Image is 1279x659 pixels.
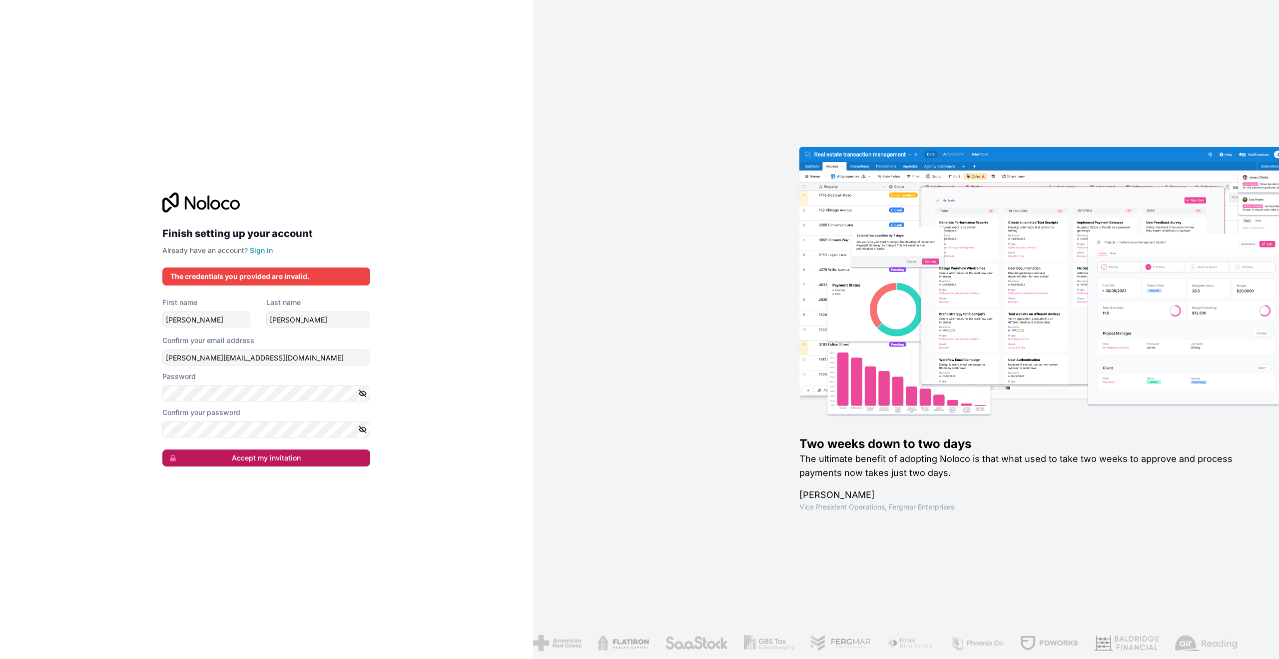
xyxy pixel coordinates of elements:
input: family-name [266,311,370,327]
label: Confirm your email address [162,335,254,345]
input: Password [162,385,370,401]
img: /assets/gbstax-C-GtDUiK.png [744,635,795,651]
label: Password [162,371,196,381]
label: Confirm your password [162,407,240,417]
img: /assets/baldridge-DxmPIwAm.png [1094,635,1159,651]
input: Confirm password [162,421,370,437]
div: The credentials you provided are invalid. [170,271,362,281]
label: First name [162,297,197,307]
h1: Two weeks down to two days [799,436,1247,452]
img: /assets/fdworks-Bi04fVtw.png [1020,635,1078,651]
img: /assets/fergmar-CudnrXN5.png [810,635,871,651]
label: Last name [266,297,301,307]
img: /assets/phoenix-BREaitsQ.png [950,635,1004,651]
img: /assets/fiera-fwj2N5v4.png [887,635,934,651]
img: /assets/saastock-C6Zbiodz.png [665,635,728,651]
img: /assets/flatiron-C8eUkumj.png [598,635,649,651]
span: Already have an account? [162,246,248,254]
input: given-name [162,311,250,327]
h2: Finish setting up your account [162,224,370,242]
img: /assets/airreading-FwAmRzSr.png [1175,635,1238,651]
input: Email address [162,349,370,365]
button: Accept my invitation [162,449,370,466]
a: Sign in [250,246,273,254]
h2: The ultimate benefit of adopting Noloco is that what used to take two weeks to approve and proces... [799,452,1247,480]
h1: Vice President Operations , Fergmar Enterprises [799,502,1247,512]
h1: [PERSON_NAME] [799,488,1247,502]
img: /assets/american-red-cross-BAupjrZR.png [533,635,582,651]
